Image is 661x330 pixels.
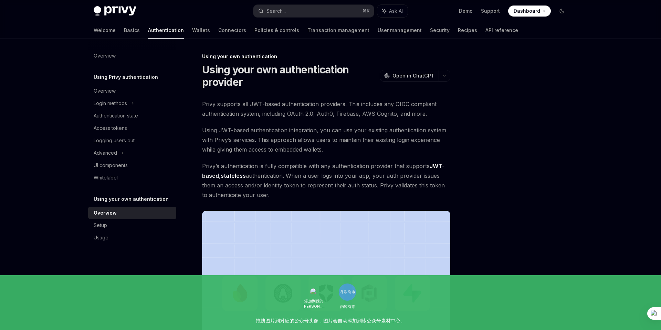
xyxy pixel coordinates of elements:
div: Authentication state [94,112,138,120]
a: Overview [88,85,176,97]
a: Connectors [218,22,246,39]
button: Ask AI [377,5,408,17]
span: Dashboard [514,8,540,14]
a: Authentication [148,22,184,39]
a: Dashboard [508,6,551,17]
a: User management [378,22,422,39]
a: Authentication state [88,110,176,122]
div: Login methods [94,99,127,107]
a: Demo [459,8,473,14]
div: UI components [94,161,128,169]
h5: Using your own authentication [94,195,169,203]
span: Using JWT-based authentication integration, you can use your existing authentication system with ... [202,125,450,154]
div: Advanced [94,149,117,157]
a: Usage [88,231,176,244]
div: Search... [266,7,286,15]
div: Access tokens [94,124,127,132]
img: dark logo [94,6,136,16]
button: Open in ChatGPT [380,70,439,82]
a: Welcome [94,22,116,39]
span: Open in ChatGPT [392,72,434,79]
a: Security [430,22,450,39]
div: Setup [94,221,107,229]
div: Overview [94,52,116,60]
span: Privy supports all JWT-based authentication providers. This includes any OIDC compliant authentic... [202,99,450,118]
a: Overview [88,50,176,62]
span: Ask AI [389,8,403,14]
div: Whitelabel [94,174,118,182]
div: Overview [94,209,117,217]
a: Access tokens [88,122,176,134]
div: Using your own authentication [202,53,450,60]
a: Wallets [192,22,210,39]
div: Overview [94,87,116,95]
a: Transaction management [307,22,369,39]
a: API reference [485,22,518,39]
a: Recipes [458,22,477,39]
a: Policies & controls [254,22,299,39]
a: stateless [221,172,246,179]
h5: Using Privy authentication [94,73,158,81]
span: ⌘ K [363,8,370,14]
div: Logging users out [94,136,135,145]
a: Whitelabel [88,172,176,184]
button: Toggle dark mode [556,6,567,17]
h1: Using your own authentication provider [202,63,377,88]
span: Privy’s authentication is fully compatible with any authentication provider that supports , authe... [202,161,450,200]
a: Basics [124,22,140,39]
a: Support [481,8,500,14]
a: Overview [88,207,176,219]
a: Logging users out [88,134,176,147]
button: Search...⌘K [253,5,374,17]
div: Usage [94,234,108,242]
a: Setup [88,219,176,231]
a: UI components [88,159,176,172]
